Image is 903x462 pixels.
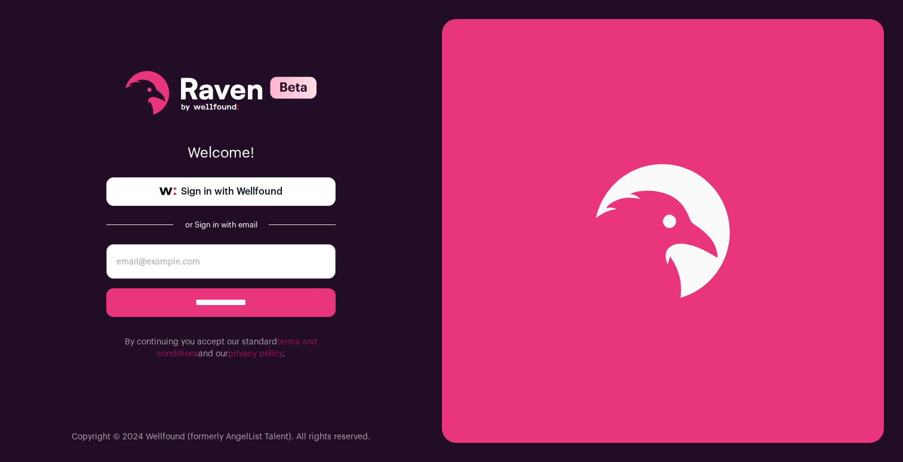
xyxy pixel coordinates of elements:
[106,336,336,360] p: By continuing you accept our standard and our .
[228,350,282,358] a: privacy policy
[106,144,336,163] p: Welcome!
[72,431,370,443] p: Copyright © 2024 Wellfound (formerly AngelList Talent). All rights reserved.
[106,244,336,279] input: email@example.com
[183,220,259,230] div: or Sign in with email
[157,338,317,358] a: terms and conditions
[181,184,282,199] span: Sign in with Wellfound
[159,187,176,196] img: wellfound-symbol-flush-black-fb3c872781a75f747ccb3a119075da62bfe97bd399995f84a933054e44a575c4.png
[106,177,336,206] a: Sign in with Wellfound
